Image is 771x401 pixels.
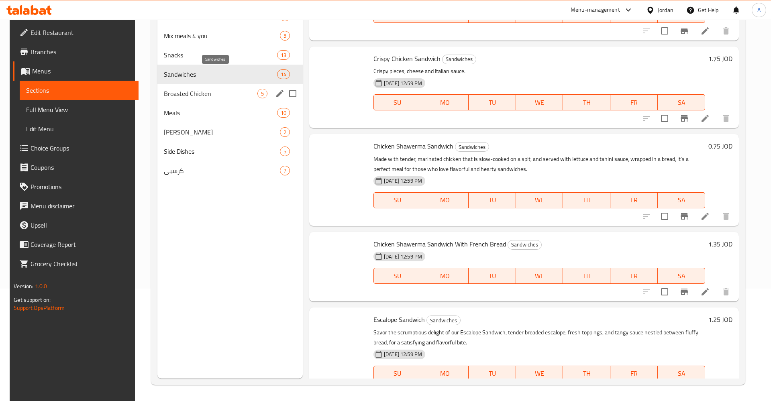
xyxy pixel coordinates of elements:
[280,167,290,175] span: 7
[424,97,465,108] span: MO
[164,147,280,156] span: Side Dishes
[563,268,610,284] button: TH
[31,220,132,230] span: Upsell
[472,270,513,282] span: TU
[700,114,710,123] a: Edit menu item
[656,283,673,300] span: Select to update
[469,94,516,110] button: TU
[658,366,705,382] button: SA
[20,119,139,138] a: Edit Menu
[31,201,132,211] span: Menu disclaimer
[13,138,139,158] a: Choice Groups
[566,194,607,206] span: TH
[373,268,421,284] button: SU
[381,253,425,261] span: [DATE] 12:59 PM
[716,21,736,41] button: delete
[661,194,702,206] span: SA
[472,9,513,20] span: TU
[373,66,705,76] p: Crispy pieces, cheese and Italian sauce.
[13,254,139,273] a: Grocery Checklist
[421,366,469,382] button: MO
[656,208,673,225] span: Select to update
[31,259,132,269] span: Grocery Checklist
[658,268,705,284] button: SA
[26,85,132,95] span: Sections
[373,53,441,65] span: Crispy Chicken Sandwich
[14,303,65,313] a: Support.OpsPlatform
[469,268,516,284] button: TU
[164,89,257,98] span: Broasted Chicken
[455,142,489,152] div: Sandwiches
[658,94,705,110] button: SA
[519,270,560,282] span: WE
[472,368,513,379] span: TU
[661,368,702,379] span: SA
[157,65,303,84] div: Sandwiches14
[277,71,290,78] span: 14
[426,316,461,325] div: Sandwiches
[164,31,280,41] span: Mix meals 4 you
[377,368,418,379] span: SU
[708,53,732,64] h6: 1.75 JOD
[373,366,421,382] button: SU
[421,94,469,110] button: MO
[610,192,658,208] button: FR
[280,128,290,136] span: 2
[469,366,516,382] button: TU
[35,281,47,291] span: 1.0.0
[373,140,453,152] span: Chicken Shawerma Sandwich
[157,4,303,183] nav: Menu sections
[258,90,267,98] span: 5
[656,110,673,127] span: Select to update
[381,79,425,87] span: [DATE] 12:59 PM
[700,287,710,297] a: Edit menu item
[157,103,303,122] div: Meals10
[377,270,418,282] span: SU
[716,109,736,128] button: delete
[708,238,732,250] h6: 1.35 JOD
[157,45,303,65] div: Snacks13
[280,32,290,40] span: 5
[519,9,560,20] span: WE
[614,97,655,108] span: FR
[472,97,513,108] span: TU
[455,142,489,152] span: Sandwiches
[373,154,705,174] p: Made with tender, marinated chicken that is slow-cooked on a spit, and served with lettuce and ta...
[13,42,139,61] a: Branches
[610,366,658,382] button: FR
[164,50,277,60] span: Snacks
[566,97,607,108] span: TH
[14,281,33,291] span: Version:
[26,105,132,114] span: Full Menu View
[373,313,425,326] span: Escalope Sandwich
[757,6,761,14] span: A
[164,166,280,175] span: كرسبي
[20,81,139,100] a: Sections
[280,31,290,41] div: items
[280,148,290,155] span: 5
[656,22,673,39] span: Select to update
[277,51,290,59] span: 13
[373,328,705,348] p: Savor the scrumptious delight of our Escalope Sandwich, tender breaded escalope, fresh toppings, ...
[274,88,286,100] button: edit
[675,282,694,301] button: Branch-specific-item
[508,240,542,250] div: Sandwiches
[566,270,607,282] span: TH
[157,84,303,103] div: Broasted Chicken5edit
[377,9,418,20] span: SU
[257,89,267,98] div: items
[157,122,303,142] div: [PERSON_NAME]2
[32,66,132,76] span: Menus
[661,9,702,20] span: SA
[277,69,290,79] div: items
[31,47,132,57] span: Branches
[563,366,610,382] button: TH
[277,109,290,117] span: 10
[280,166,290,175] div: items
[20,100,139,119] a: Full Menu View
[424,194,465,206] span: MO
[31,240,132,249] span: Coverage Report
[13,158,139,177] a: Coupons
